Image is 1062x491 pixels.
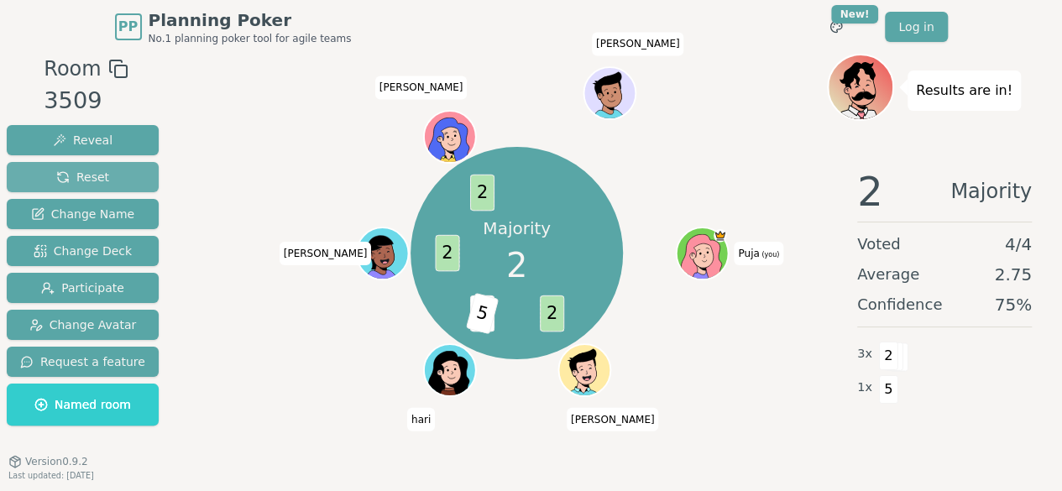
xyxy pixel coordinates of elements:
[857,263,919,286] span: Average
[470,175,494,212] span: 2
[831,5,879,24] div: New!
[149,8,352,32] span: Planning Poker
[592,32,684,55] span: Click to change your name
[25,455,88,468] span: Version 0.9.2
[483,217,551,240] p: Majority
[7,384,159,426] button: Named room
[56,169,109,185] span: Reset
[995,293,1032,316] span: 75 %
[280,242,372,265] span: Click to change your name
[714,229,726,242] span: Puja is the host
[567,407,659,431] span: Click to change your name
[857,171,883,212] span: 2
[7,310,159,340] button: Change Avatar
[7,347,159,377] button: Request a feature
[916,79,1012,102] p: Results are in!
[857,293,942,316] span: Confidence
[7,162,159,192] button: Reset
[7,236,159,266] button: Change Deck
[115,8,352,45] a: PPPlanning PokerNo.1 planning poker tool for agile teams
[8,471,94,480] span: Last updated: [DATE]
[53,132,112,149] span: Reveal
[44,54,101,84] span: Room
[29,316,137,333] span: Change Avatar
[7,199,159,229] button: Change Name
[465,293,498,335] span: 5
[7,125,159,155] button: Reveal
[885,12,947,42] a: Log in
[950,171,1032,212] span: Majority
[31,206,134,222] span: Change Name
[118,17,138,37] span: PP
[7,273,159,303] button: Participate
[760,251,780,259] span: (you)
[407,407,435,431] span: Click to change your name
[41,279,124,296] span: Participate
[994,263,1032,286] span: 2.75
[734,242,783,265] span: Click to change your name
[857,379,872,397] span: 1 x
[34,243,132,259] span: Change Deck
[857,232,901,256] span: Voted
[44,84,128,118] div: 3509
[20,353,145,370] span: Request a feature
[149,32,352,45] span: No.1 planning poker tool for agile teams
[821,12,851,42] button: New!
[879,375,898,404] span: 5
[506,240,527,290] span: 2
[879,342,898,370] span: 2
[857,345,872,363] span: 3 x
[677,229,726,278] button: Click to change your avatar
[375,76,468,99] span: Click to change your name
[8,455,88,468] button: Version0.9.2
[34,396,131,413] span: Named room
[435,235,459,272] span: 2
[1005,232,1032,256] span: 4 / 4
[540,295,564,332] span: 2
